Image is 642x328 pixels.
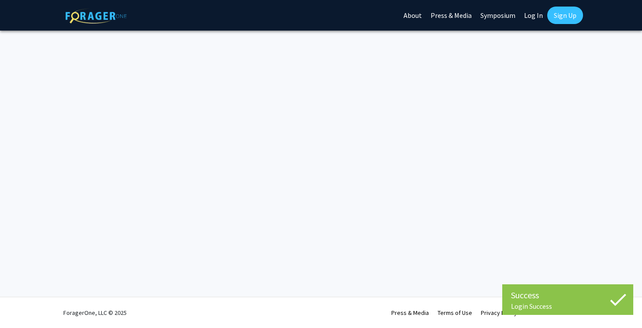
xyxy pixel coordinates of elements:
[481,309,517,317] a: Privacy Policy
[391,309,429,317] a: Press & Media
[511,302,625,311] div: Login Success
[66,8,127,24] img: ForagerOne Logo
[511,289,625,302] div: Success
[63,297,127,328] div: ForagerOne, LLC © 2025
[438,309,472,317] a: Terms of Use
[547,7,583,24] a: Sign Up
